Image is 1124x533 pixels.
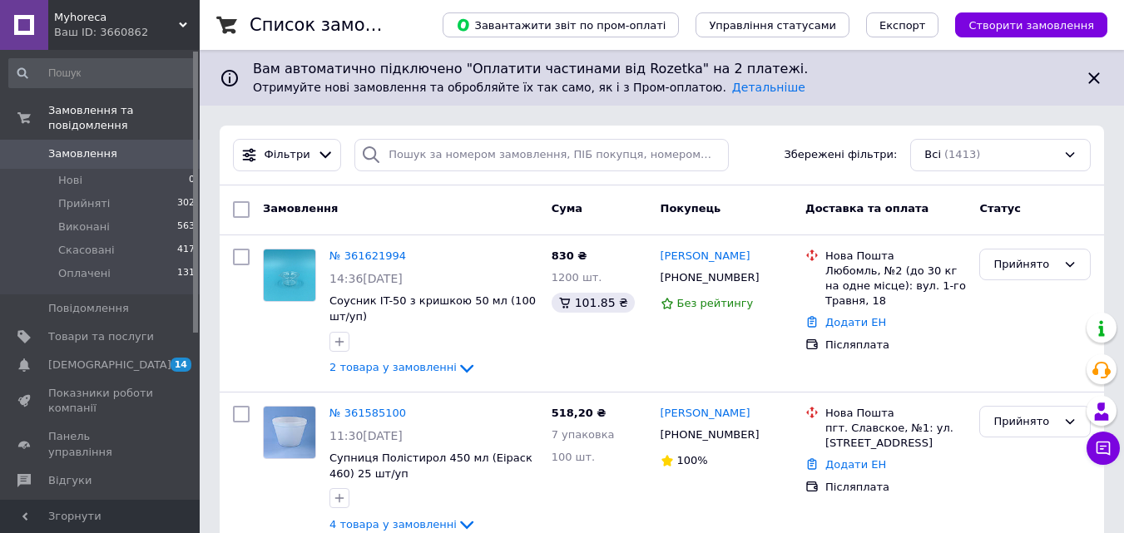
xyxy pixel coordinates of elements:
a: № 361585100 [329,407,406,419]
h1: Список замовлень [250,15,418,35]
span: Скасовані [58,243,115,258]
div: Прийнято [993,256,1057,274]
span: Вам автоматично підключено "Оплатити частинами від Rozetka" на 2 платежі. [253,60,1071,79]
div: 101.85 ₴ [552,293,635,313]
a: [PERSON_NAME] [661,406,750,422]
span: Прийняті [58,196,110,211]
a: Супниця Полістирол 450 мл (Еіраск 460) 25 шт/уп [329,452,532,480]
button: Чат з покупцем [1087,432,1120,465]
span: Створити замовлення [968,19,1094,32]
a: Фото товару [263,249,316,302]
span: Без рейтингу [677,297,754,309]
div: Ваш ID: 3660862 [54,25,200,40]
span: Покупець [661,202,721,215]
div: Нова Пошта [825,249,966,264]
span: 100% [677,454,708,466]
a: 2 товара у замовленні [329,361,477,373]
span: Всі [924,147,941,163]
span: 417 [177,243,195,258]
span: Оплачені [58,266,111,281]
span: 100 шт. [552,451,596,463]
span: (1413) [944,148,980,160]
a: [PERSON_NAME] [661,249,750,264]
div: [PHONE_NUMBER] [657,424,763,446]
span: 830 ₴ [552,249,587,262]
a: № 361621994 [329,249,406,262]
span: 0 [189,173,195,188]
span: 1200 шт. [552,271,602,284]
span: 14:36[DATE] [329,272,403,285]
span: Відгуки [48,473,92,488]
span: Нові [58,173,82,188]
span: 131 [177,266,195,281]
a: Соусник IT-50 з кришкою 50 мл (100 шт/уп) [329,294,536,323]
button: Створити замовлення [955,12,1107,37]
span: 14 [171,358,191,372]
div: Післяплата [825,338,966,353]
span: 7 упаковка [552,428,615,441]
input: Пошук [8,58,196,88]
span: Доставка та оплата [805,202,928,215]
span: 11:30[DATE] [329,429,403,442]
span: 302 [177,196,195,211]
a: Фото товару [263,406,316,459]
a: Детальніше [732,81,805,94]
button: Завантажити звіт по пром-оплаті [443,12,679,37]
span: Отримуйте нові замовлення та обробляйте їх так само, як і з Пром-оплатою. [253,81,805,94]
span: Статус [979,202,1021,215]
span: 518,20 ₴ [552,407,607,419]
span: Повідомлення [48,301,129,316]
span: Myhoreca [54,10,179,25]
div: Прийнято [993,413,1057,431]
span: Замовлення та повідомлення [48,103,200,133]
span: Експорт [879,19,926,32]
div: Нова Пошта [825,406,966,421]
a: 4 товара у замовленні [329,518,477,531]
input: Пошук за номером замовлення, ПІБ покупця, номером телефону, Email, номером накладної [354,139,728,171]
span: 563 [177,220,195,234]
a: Додати ЕН [825,316,886,328]
span: Товари та послуги [48,329,154,344]
span: Показники роботи компанії [48,386,154,416]
span: Замовлення [263,202,338,215]
div: Післяплата [825,480,966,495]
div: пгт. Славское, №1: ул. [STREET_ADDRESS] [825,421,966,451]
button: Експорт [866,12,939,37]
span: Фільтри [265,147,310,163]
button: Управління статусами [696,12,849,37]
img: Фото товару [264,249,315,301]
a: Додати ЕН [825,458,886,471]
span: 4 товара у замовленні [329,518,457,531]
a: Створити замовлення [938,18,1107,31]
span: Cума [552,202,582,215]
span: Збережені фільтри: [784,147,897,163]
div: Любомль, №2 (до 30 кг на одне місце): вул. 1-го Травня, 18 [825,264,966,309]
span: 2 товара у замовленні [329,361,457,373]
span: Панель управління [48,429,154,459]
div: [PHONE_NUMBER] [657,267,763,289]
span: Управління статусами [709,19,836,32]
span: [DEMOGRAPHIC_DATA] [48,358,171,373]
span: Виконані [58,220,110,234]
span: Замовлення [48,146,117,161]
span: Завантажити звіт по пром-оплаті [456,17,666,32]
img: Фото товару [264,407,315,458]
